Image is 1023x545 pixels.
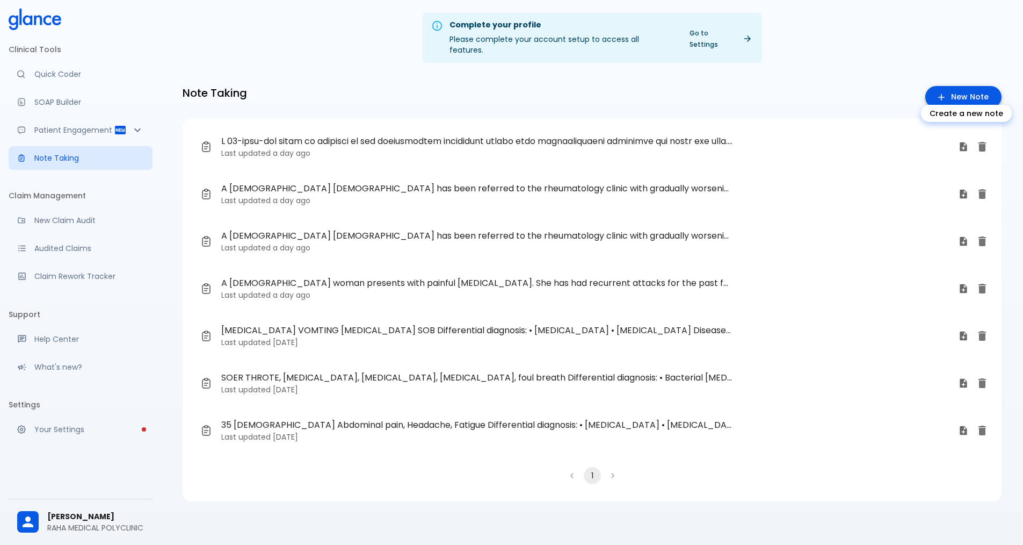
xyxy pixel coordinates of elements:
p: Last updated [221,195,950,206]
a: A [DEMOGRAPHIC_DATA] [DEMOGRAPHIC_DATA] has been referred to the rheumatology clinic with gradual... [191,222,976,261]
a: Moramiz: Find ICD10AM codes instantly [9,62,153,86]
p: Last updated [221,384,950,395]
p: Last updated [221,337,950,348]
div: Complete your profile [449,19,674,31]
p: SOAP Builder [34,97,144,107]
span: [PERSON_NAME] [47,511,144,522]
button: page 1 [584,467,601,484]
h6: Note Taking [183,84,247,102]
span: A [DEMOGRAPHIC_DATA] [DEMOGRAPHIC_DATA] has been referred to the rheumatology clinic with gradual... [221,230,733,242]
button: Use this note for Quick Coder, SOAP Builder, Patient Report [955,233,971,249]
a: A [DEMOGRAPHIC_DATA] woman presents with painful [MEDICAL_DATA]. She has had recurrent attacks fo... [191,269,976,308]
a: Please complete account setup [9,418,153,441]
button: Use this note for Quick Coder, SOAP Builder, Patient Report [955,186,971,202]
button: Use this note for Quick Coder, SOAP Builder, Patient Report [955,281,971,297]
li: Clinical Tools [9,37,153,62]
div: Recent updates and feature releases [9,355,153,379]
time: [DATE] [273,432,298,442]
button: Use this note for Quick Coder, SOAP Builder, Patient Report [955,375,971,391]
a: Get help from our support team [9,327,153,351]
div: [PERSON_NAME]RAHA MEDICAL POLYCLINIC [9,504,153,541]
a: L 03-ipsu-dol sitam co adipisci el sed doeiusmodtem incididunt utlabo etdo magnaaliquaeni adminim... [191,127,976,166]
p: New Claim Audit [34,215,144,226]
button: Delete note [971,372,993,394]
p: Help Center [34,334,144,345]
button: Use this note for Quick Coder, SOAP Builder, Patient Report [955,328,971,344]
time: [DATE] [273,384,298,395]
span: SOER THROTE, [MEDICAL_DATA], [MEDICAL_DATA], [MEDICAL_DATA], foul breath Differential diagnosis: ... [221,371,733,384]
a: Go to Settings [683,25,758,52]
button: Delete note [971,420,993,441]
span: A [DEMOGRAPHIC_DATA] [DEMOGRAPHIC_DATA] has been referred to the rheumatology clinic with gradual... [221,182,733,195]
nav: pagination navigation [183,467,1002,484]
p: Note Taking [34,153,144,163]
a: [MEDICAL_DATA] VOMTING [MEDICAL_DATA] SOB Differential diagnosis: • [MEDICAL_DATA] • [MEDICAL_DAT... [191,317,976,355]
p: Audited Claims [34,243,144,254]
button: Use this note for Quick Coder, SOAP Builder, Patient Report [955,422,971,439]
p: Last updated [221,432,950,442]
time: a day ago [273,242,310,253]
div: Please complete your account setup to access all features. [449,16,674,60]
button: Use this note for Quick Coder, SOAP Builder, Patient Report [955,139,971,155]
p: What's new? [34,362,144,372]
p: Last updated [221,148,950,159]
time: a day ago [273,148,310,159]
button: Delete note [971,278,993,299]
time: a day ago [273,195,310,206]
li: Settings [9,392,153,418]
p: Claim Rework Tracker [34,271,144,282]
li: Support [9,302,153,327]
time: [DATE] [273,337,298,348]
p: RAHA MEDICAL POLYCLINIC [47,522,144,533]
span: L 03-ipsu-dol sitam co adipisci el sed doeiusmodtem incididunt utlabo etdo magnaaliquaeni adminim... [221,135,733,148]
button: Delete note [971,136,993,157]
p: Patient Engagement [34,125,114,135]
a: View audited claims [9,236,153,260]
div: Patient Reports & Referrals [9,118,153,142]
time: a day ago [273,290,310,300]
a: A [DEMOGRAPHIC_DATA] [DEMOGRAPHIC_DATA] has been referred to the rheumatology clinic with gradual... [191,175,976,213]
a: Advanced note-taking [9,146,153,170]
span: 35 [DEMOGRAPHIC_DATA] Abdominal pain, Headache, Fatigue Differential diagnosis: • [MEDICAL_DATA] ... [221,419,733,432]
span: A [DEMOGRAPHIC_DATA] woman presents with painful [MEDICAL_DATA]. She has had recurrent attacks fo... [221,277,733,290]
a: Docugen: Compose a clinical documentation in seconds [9,90,153,114]
button: Delete note [971,183,993,205]
a: Audit a new claim [9,209,153,232]
button: Delete note [971,325,993,347]
p: Last updated [221,290,950,300]
span: [MEDICAL_DATA] VOMTING [MEDICAL_DATA] SOB Differential diagnosis: • [MEDICAL_DATA] • [MEDICAL_DAT... [221,324,733,337]
a: SOER THROTE, [MEDICAL_DATA], [MEDICAL_DATA], [MEDICAL_DATA], foul breath Differential diagnosis: ... [191,364,976,403]
p: Quick Coder [34,69,144,80]
button: Delete note [971,231,993,252]
a: Create a new note [925,86,1002,108]
a: 35 [DEMOGRAPHIC_DATA] Abdominal pain, Headache, Fatigue Differential diagnosis: • [MEDICAL_DATA] ... [191,411,976,450]
p: Your Settings [34,424,144,435]
li: Claim Management [9,183,153,209]
p: Last updated [221,242,950,253]
a: Monitor progress of claim corrections [9,264,153,288]
div: Create a new note [921,105,1012,122]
